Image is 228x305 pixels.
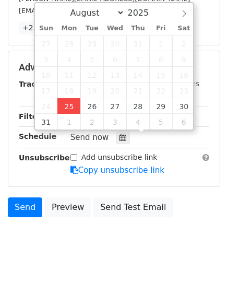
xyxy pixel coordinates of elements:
span: August 19, 2025 [80,83,103,98]
h5: Advanced [19,62,209,73]
span: August 27, 2025 [103,98,126,114]
span: August 5, 2025 [80,51,103,67]
span: September 4, 2025 [126,114,149,130]
span: August 24, 2025 [35,98,58,114]
span: August 11, 2025 [57,67,80,83]
a: Send Test Email [93,197,173,217]
span: September 1, 2025 [57,114,80,130]
span: August 2, 2025 [172,36,195,51]
span: July 28, 2025 [57,36,80,51]
span: Sun [35,25,58,32]
span: Tue [80,25,103,32]
iframe: Chat Widget [176,255,228,305]
span: July 30, 2025 [103,36,126,51]
span: Sat [172,25,195,32]
a: Preview [45,197,91,217]
span: August 10, 2025 [35,67,58,83]
span: September 6, 2025 [172,114,195,130]
span: July 31, 2025 [126,36,149,51]
span: September 3, 2025 [103,114,126,130]
span: July 27, 2025 [35,36,58,51]
span: August 3, 2025 [35,51,58,67]
span: August 16, 2025 [172,67,195,83]
span: August 4, 2025 [57,51,80,67]
span: Send now [70,133,109,142]
label: Add unsubscribe link [81,152,158,163]
span: September 5, 2025 [149,114,172,130]
span: August 13, 2025 [103,67,126,83]
span: August 1, 2025 [149,36,172,51]
span: July 29, 2025 [80,36,103,51]
span: August 9, 2025 [172,51,195,67]
strong: Schedule [19,132,56,140]
span: September 2, 2025 [80,114,103,130]
span: August 8, 2025 [149,51,172,67]
span: Wed [103,25,126,32]
span: Mon [57,25,80,32]
span: August 6, 2025 [103,51,126,67]
a: Send [8,197,42,217]
a: +23 more [19,21,63,34]
span: August 14, 2025 [126,67,149,83]
span: August 30, 2025 [172,98,195,114]
span: August 31, 2025 [35,114,58,130]
a: Copy unsubscribe link [70,166,164,175]
span: Fri [149,25,172,32]
span: August 17, 2025 [35,83,58,98]
span: August 15, 2025 [149,67,172,83]
strong: Filters [19,112,45,121]
span: August 22, 2025 [149,83,172,98]
span: Thu [126,25,149,32]
strong: Tracking [19,80,54,88]
span: August 21, 2025 [126,83,149,98]
span: August 28, 2025 [126,98,149,114]
span: August 26, 2025 [80,98,103,114]
span: August 12, 2025 [80,67,103,83]
span: August 29, 2025 [149,98,172,114]
span: August 23, 2025 [172,83,195,98]
input: Year [125,8,162,18]
span: August 20, 2025 [103,83,126,98]
span: August 7, 2025 [126,51,149,67]
strong: Unsubscribe [19,154,70,162]
span: August 25, 2025 [57,98,80,114]
span: August 18, 2025 [57,83,80,98]
small: [EMAIL_ADDRESS][DOMAIN_NAME] [19,7,135,15]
